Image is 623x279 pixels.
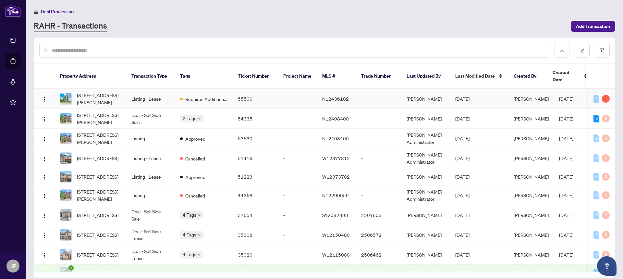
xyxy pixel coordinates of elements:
span: [STREET_ADDRESS] [77,211,118,219]
td: - [278,205,317,225]
span: N12436102 [322,96,349,102]
td: 2506462 [356,245,401,265]
td: - [356,148,401,168]
td: Deal - Sell Side Lease [126,225,175,245]
span: [STREET_ADDRESS] [77,251,118,258]
td: [PERSON_NAME] [401,168,450,185]
button: Logo [39,249,50,260]
span: [PERSON_NAME] [514,174,549,180]
span: 2 Tags [183,115,196,122]
td: - [278,129,317,148]
span: Last Modified Date [455,72,495,80]
div: 0 [602,191,610,199]
td: Listing [126,185,175,205]
img: Logo [42,213,47,218]
td: Deal - Sell Side Sale [126,109,175,129]
button: Logo [39,190,50,200]
td: 55500 [233,89,278,109]
td: 35020 [233,245,278,265]
span: JF [10,261,16,271]
span: Approved [185,270,205,277]
div: 0 [602,173,610,181]
span: Created Date [553,69,580,83]
span: 4 Tags [183,251,196,258]
div: 3 [593,115,599,122]
span: check-circle [68,265,74,271]
td: 37654 [233,205,278,225]
span: [DATE] [455,155,470,161]
span: Cancelled [185,155,205,162]
div: 0 [593,154,599,162]
td: [PERSON_NAME] [401,205,450,225]
span: [DATE] [559,116,573,121]
span: [DATE] [455,174,470,180]
td: [PERSON_NAME] Administrator [401,129,450,148]
td: - [278,225,317,245]
td: [PERSON_NAME] Administrator [401,185,450,205]
div: 0 [593,211,599,219]
div: 0 [593,95,599,103]
img: Logo [42,253,47,258]
div: 0 [602,211,610,219]
span: home [34,9,38,14]
td: - [356,185,401,205]
button: Logo [39,94,50,104]
span: [PERSON_NAME] [514,192,549,198]
div: 0 [602,154,610,162]
span: [DATE] [455,116,470,121]
span: [DATE] [455,212,470,218]
span: Cancelled [185,192,205,199]
td: [PERSON_NAME] [401,245,450,265]
div: 0 [602,251,610,259]
td: [PERSON_NAME] [401,225,450,245]
span: [DATE] [455,135,470,141]
span: N12408400 [322,116,349,121]
span: S12082893 [322,212,348,218]
span: down [198,233,201,236]
span: [STREET_ADDRESS] [77,173,118,180]
span: [DATE] [559,212,573,218]
th: Project Name [278,64,317,89]
td: Listing [126,129,175,148]
img: Logo [42,136,47,142]
span: [STREET_ADDRESS][PERSON_NAME] [77,111,121,126]
span: filter [600,48,605,53]
img: logo [5,5,21,17]
button: Logo [39,133,50,144]
td: - [278,168,317,185]
button: Open asap [597,256,617,276]
span: W12150480 [322,270,350,276]
div: 0 [593,251,599,259]
img: thumbnail-img [60,171,71,182]
img: thumbnail-img [60,229,71,240]
span: W12377312 [322,155,350,161]
span: [PERSON_NAME] [514,116,549,121]
span: W12150480 [322,232,350,238]
img: thumbnail-img [60,133,71,144]
div: 0 [602,115,610,122]
span: download [560,48,564,53]
th: Transaction Type [126,64,175,89]
span: [DATE] [455,270,470,276]
span: 4 Tags [183,231,196,238]
button: download [555,43,569,58]
span: [STREET_ADDRESS] [77,270,118,277]
td: - [356,129,401,148]
div: 0 [593,269,599,277]
td: 35308 [233,225,278,245]
button: Logo [39,268,50,278]
th: Created Date [547,64,593,89]
span: W12115080 [322,252,350,258]
button: Add Transaction [571,21,615,32]
a: RAHR - Transactions [34,20,107,32]
span: [PERSON_NAME] [514,96,549,102]
div: 0 [593,173,599,181]
td: - [356,168,401,185]
img: Logo [42,193,47,198]
span: [PERSON_NAME] [514,155,549,161]
span: N12408400 [322,135,349,141]
td: 54335 [233,109,278,129]
td: 53530 [233,129,278,148]
span: Approved [185,135,205,142]
span: [DATE] [455,192,470,198]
